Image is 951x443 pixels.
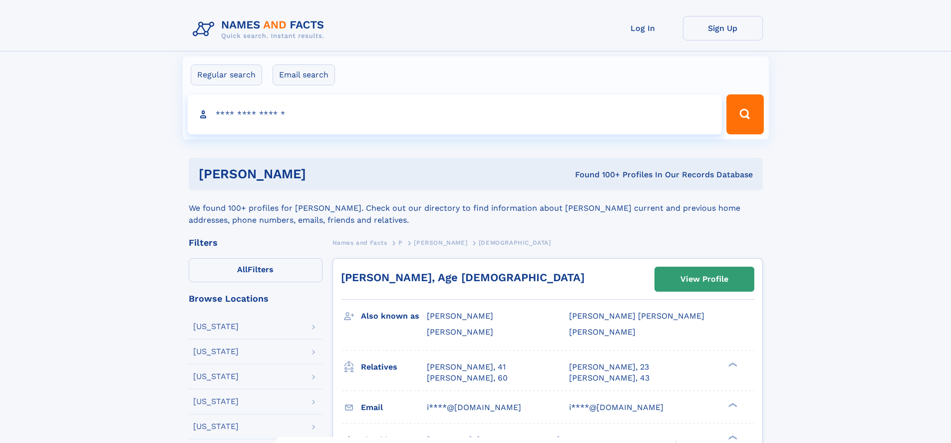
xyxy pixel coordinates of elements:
span: [PERSON_NAME] [PERSON_NAME] [569,311,704,321]
a: [PERSON_NAME], 41 [427,362,506,373]
span: P [398,239,403,246]
a: [PERSON_NAME], 60 [427,373,508,384]
label: Regular search [191,64,262,85]
div: Found 100+ Profiles In Our Records Database [440,169,753,180]
img: Logo Names and Facts [189,16,332,43]
span: All [237,265,248,274]
label: Email search [273,64,335,85]
div: Filters [189,238,322,247]
a: Sign Up [683,16,763,40]
div: [US_STATE] [193,348,239,356]
h1: [PERSON_NAME] [199,168,441,180]
span: [DEMOGRAPHIC_DATA] [479,239,551,246]
h3: Relatives [361,359,427,376]
span: [PERSON_NAME] [569,327,635,337]
div: View Profile [680,268,728,291]
div: ❯ [726,361,738,368]
div: [US_STATE] [193,423,239,431]
div: ❯ [726,402,738,408]
h3: Also known as [361,308,427,325]
div: [US_STATE] [193,323,239,331]
div: [US_STATE] [193,398,239,406]
a: View Profile [655,267,754,291]
a: [PERSON_NAME], Age [DEMOGRAPHIC_DATA] [341,271,585,284]
input: search input [188,94,722,134]
div: ❯ [726,434,738,441]
h3: Email [361,399,427,416]
label: Filters [189,258,322,282]
div: Browse Locations [189,294,322,303]
a: [PERSON_NAME] [414,236,467,249]
button: Search Button [726,94,763,134]
a: Log In [603,16,683,40]
span: [PERSON_NAME] [427,311,493,321]
span: [PERSON_NAME] [427,327,493,337]
div: We found 100+ profiles for [PERSON_NAME]. Check out our directory to find information about [PERS... [189,190,763,226]
a: [PERSON_NAME], 23 [569,362,649,373]
span: [PERSON_NAME] [414,239,467,246]
a: Names and Facts [332,236,387,249]
a: [PERSON_NAME], 43 [569,373,649,384]
a: P [398,236,403,249]
div: [US_STATE] [193,373,239,381]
